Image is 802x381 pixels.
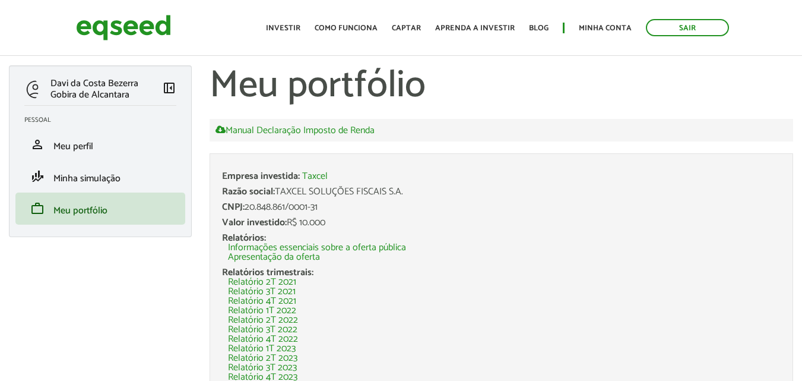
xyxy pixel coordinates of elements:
a: Relatório 4T 2021 [228,297,296,306]
a: Manual Declaração Imposto de Renda [215,125,375,136]
a: Colapsar menu [162,81,176,97]
li: Meu portfólio [15,193,185,225]
a: Relatório 2T 2022 [228,316,298,325]
li: Minha simulação [15,160,185,193]
li: Meu perfil [15,128,185,160]
a: Aprenda a investir [435,24,515,32]
h2: Pessoal [24,116,185,124]
span: Meu perfil [53,138,93,155]
span: Relatórios: [222,230,266,246]
a: Sair [646,19,729,36]
a: Como funciona [315,24,378,32]
a: Investir [266,24,300,32]
span: Razão social: [222,184,275,200]
a: personMeu perfil [24,137,176,152]
a: Relatório 1T 2022 [228,306,296,316]
span: Empresa investida: [222,168,300,184]
a: Relatório 2T 2021 [228,278,296,287]
span: Relatórios trimestrais: [222,265,313,281]
span: person [30,137,45,152]
a: Relatório 1T 2023 [228,344,296,354]
a: workMeu portfólio [24,201,176,216]
a: Captar [392,24,421,32]
a: Relatório 2T 2023 [228,354,297,363]
div: R$ 10.000 [222,218,781,228]
a: Informações essenciais sobre a oferta pública [228,243,406,253]
span: Meu portfólio [53,203,107,219]
div: 20.848.861/0001-31 [222,203,781,212]
a: finance_modeMinha simulação [24,169,176,184]
span: Valor investido: [222,215,287,231]
span: left_panel_close [162,81,176,95]
a: Relatório 3T 2021 [228,287,296,297]
span: CNPJ: [222,199,245,215]
a: Relatório 4T 2022 [228,335,298,344]
a: Apresentação da oferta [228,253,320,262]
a: Relatório 3T 2022 [228,325,297,335]
a: Minha conta [579,24,632,32]
span: Minha simulação [53,171,121,187]
img: EqSeed [76,12,171,43]
p: Davi da Costa Bezerra Gobira de Alcantara [50,78,161,100]
span: work [30,201,45,216]
a: Taxcel [302,172,328,181]
div: TAXCEL SOLUÇÕES FISCAIS S.A. [222,187,781,197]
a: Relatório 3T 2023 [228,363,297,373]
h1: Meu portfólio [210,65,793,107]
span: finance_mode [30,169,45,184]
a: Blog [529,24,549,32]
